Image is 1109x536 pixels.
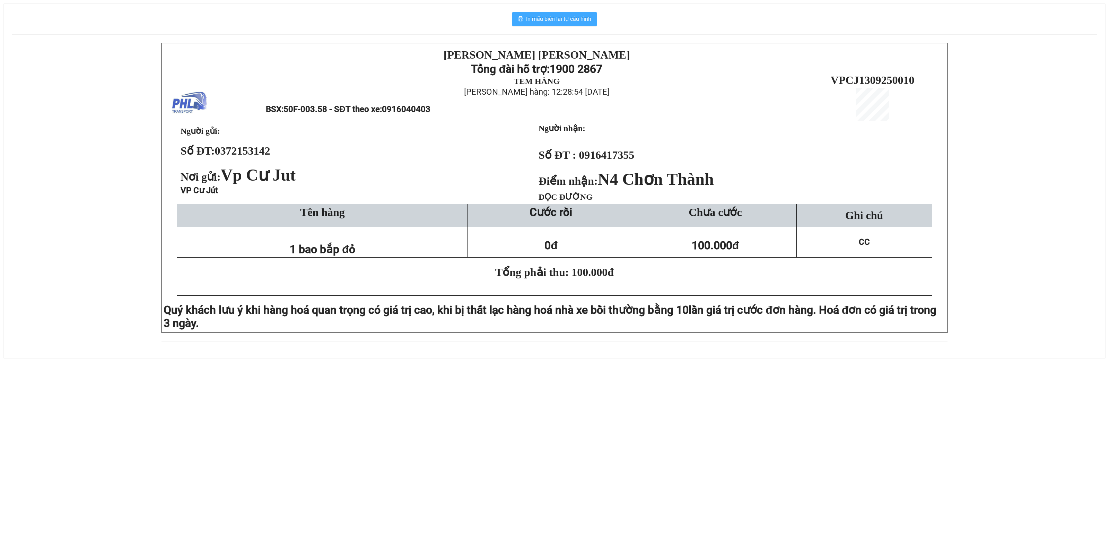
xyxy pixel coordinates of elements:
[464,87,609,97] span: [PERSON_NAME] hàng: 12:28:54 [DATE]
[444,49,630,61] strong: [PERSON_NAME] [PERSON_NAME]
[164,303,689,317] span: Quý khách lưu ý khi hàng hoá quan trọng có giá trị cao, khi bị thất lạc hàng hoá nhà xe bồi thườn...
[495,266,614,278] span: Tổng phải thu: 100.000đ
[181,127,220,136] span: Người gửi:
[550,62,602,76] strong: 1900 2867
[164,303,936,330] span: lần giá trị cước đơn hàng. Hoá đơn có giá trị trong 3 ngày.
[539,192,593,201] span: DỌC ĐƯỜNG
[859,237,870,247] span: CC
[215,145,270,157] span: 0372153142
[539,175,714,187] strong: Điểm nhận:
[512,12,597,26] button: printerIn mẫu biên lai tự cấu hình
[181,145,270,157] strong: Số ĐT:
[544,239,558,252] span: 0đ
[539,149,576,161] strong: Số ĐT :
[266,104,430,114] span: BSX:
[831,74,915,86] span: VPCJ1309250010
[598,170,714,188] span: N4 Chơn Thành
[300,206,345,218] span: Tên hàng
[172,86,207,121] img: logo
[181,171,298,183] span: Nơi gửi:
[526,15,591,23] span: In mẫu biên lai tự cấu hình
[530,206,572,219] strong: Cước rồi
[689,206,742,218] span: Chưa cước
[382,104,430,114] span: 0916040403
[518,16,523,23] span: printer
[290,243,355,256] span: 1 bao bắp đỏ
[221,166,296,184] span: Vp Cư Jut
[845,209,883,222] span: Ghi chú
[579,149,634,161] span: 0916417355
[692,239,739,252] span: 100.000đ
[181,185,218,195] span: VP Cư Jút
[514,77,560,86] strong: TEM HÀNG
[283,104,430,114] span: 50F-003.58 - SĐT theo xe:
[471,62,550,76] strong: Tổng đài hỗ trợ:
[539,124,585,133] strong: Người nhận:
